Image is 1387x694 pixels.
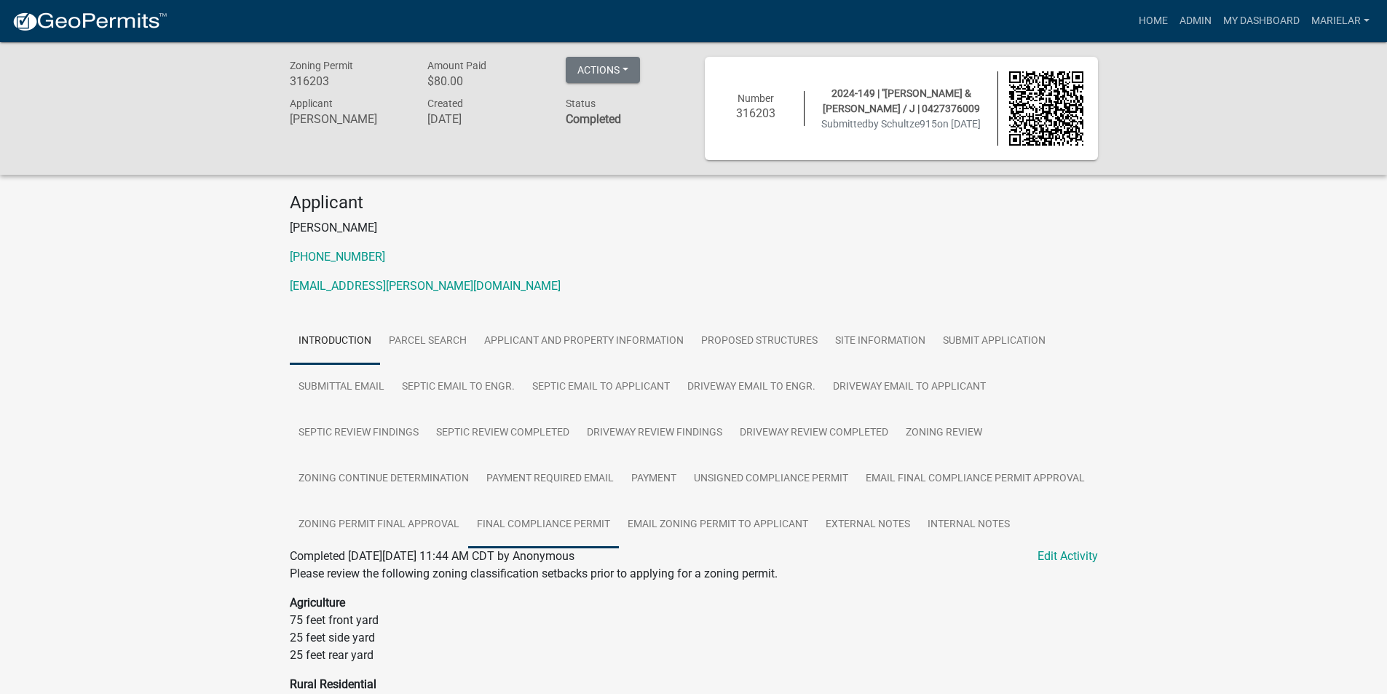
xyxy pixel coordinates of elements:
[478,456,623,502] a: Payment Required Email
[1009,71,1083,146] img: QR code
[1174,7,1217,35] a: Admin
[817,502,919,548] a: External Notes
[290,549,574,563] span: Completed [DATE][DATE] 11:44 AM CDT by Anonymous
[719,106,794,120] h6: 316203
[290,98,333,109] span: Applicant
[290,250,385,264] a: [PHONE_NUMBER]
[393,364,523,411] a: Septic Email to Engr.
[290,596,345,610] strong: Agriculture
[290,364,393,411] a: Submittal Email
[475,318,692,365] a: Applicant and Property Information
[290,74,406,88] h6: 316203
[692,318,826,365] a: Proposed Structures
[1133,7,1174,35] a: Home
[1038,548,1098,565] a: Edit Activity
[738,92,774,104] span: Number
[824,364,995,411] a: Driveway Email to Applicant
[468,502,619,548] a: Final Compliance Permit
[623,456,685,502] a: Payment
[427,60,486,71] span: Amount Paid
[619,502,817,548] a: Email Zoning Permit to Applicant
[290,594,1098,664] p: 75 feet front yard 25 feet side yard 25 feet rear yard
[821,118,981,130] span: Submitted on [DATE]
[290,60,353,71] span: Zoning Permit
[290,565,1098,583] p: Please review the following zoning classification setbacks prior to applying for a zoning permit.
[380,318,475,365] a: Parcel search
[919,502,1019,548] a: Internal Notes
[290,456,478,502] a: Zoning Continue Determination
[290,279,561,293] a: [EMAIL_ADDRESS][PERSON_NAME][DOMAIN_NAME]
[427,112,544,126] h6: [DATE]
[897,410,991,457] a: Zoning Review
[566,98,596,109] span: Status
[679,364,824,411] a: Driveway Email to Engr.
[826,318,934,365] a: Site Information
[823,87,980,114] span: 2024-149 | "[PERSON_NAME] & [PERSON_NAME] / J | 0427376009
[1217,7,1305,35] a: My Dashboard
[290,219,1098,237] p: [PERSON_NAME]
[934,318,1054,365] a: Submit Application
[857,456,1094,502] a: Email Final Compliance Permit Approval
[290,192,1098,213] h4: Applicant
[290,410,427,457] a: Septic Review Findings
[290,502,468,548] a: Zoning Permit Final Approval
[290,112,406,126] h6: [PERSON_NAME]
[427,98,463,109] span: Created
[731,410,897,457] a: Driveway Review Completed
[290,318,380,365] a: Introduction
[427,74,544,88] h6: $80.00
[1305,7,1375,35] a: marielar
[868,118,937,130] span: by Schultze915
[685,456,857,502] a: Unsigned Compliance Permit
[427,410,578,457] a: Septic Review Completed
[566,112,621,126] strong: Completed
[578,410,731,457] a: Driveway Review Findings
[523,364,679,411] a: Septic Email to Applicant
[290,677,376,691] strong: Rural Residential
[566,57,640,83] button: Actions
